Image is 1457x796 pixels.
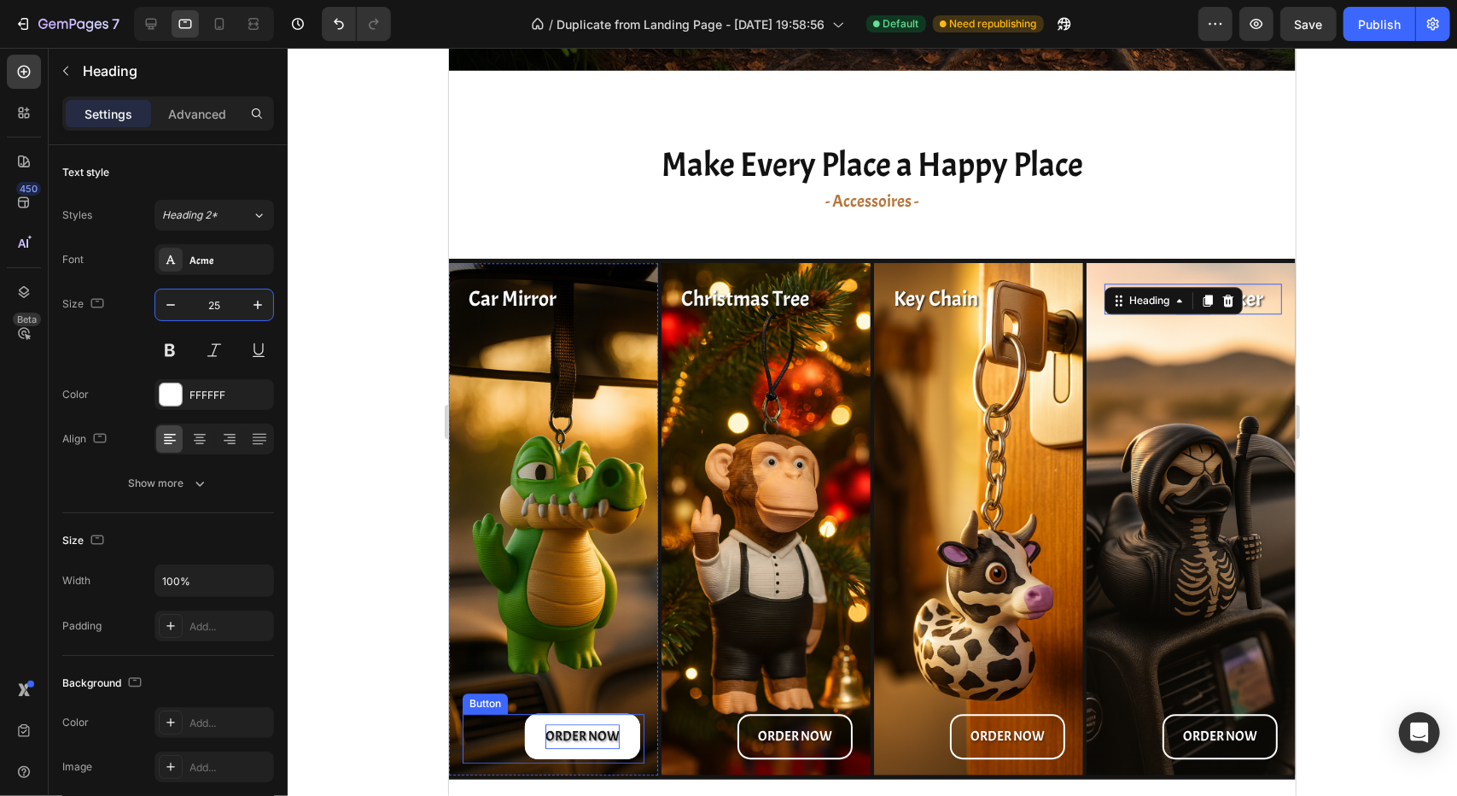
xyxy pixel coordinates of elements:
[714,666,829,711] button: <p>ORDER NOW&nbsp;</p>
[557,15,825,33] span: Duplicate from Landing Page - [DATE] 19:58:56
[155,565,273,596] input: Auto
[449,48,1296,796] iframe: Design area
[7,7,127,41] button: 7
[62,672,145,695] div: Background
[62,293,108,316] div: Size
[522,676,596,701] p: ORDER NOW
[1358,15,1401,33] div: Publish
[189,253,270,268] div: Acme
[62,618,102,634] div: Padding
[1343,7,1415,41] button: Publish
[62,252,84,267] div: Font
[162,208,218,223] span: Heading 2*
[83,61,267,81] p: Heading
[189,388,270,403] div: FFFFFF
[62,387,89,402] div: Color
[322,7,391,41] div: Undo/Redo
[1280,7,1337,41] button: Save
[85,105,132,123] p: Settings
[112,14,119,34] p: 7
[62,468,274,499] button: Show more
[13,313,41,326] div: Beta
[734,676,808,701] p: ORDER NOW
[1399,712,1440,753] div: Open Intercom Messenger
[950,16,1037,32] span: Need republishing
[129,475,208,492] div: Show more
[62,428,110,451] div: Align
[189,619,270,635] div: Add...
[656,236,833,267] h2: Dashboard Sticker
[501,666,616,711] button: <p>ORDER NOW&nbsp;</p>
[550,15,554,33] span: /
[62,573,90,588] div: Width
[189,716,270,731] div: Add...
[62,759,92,775] div: Image
[62,530,108,553] div: Size
[62,715,89,730] div: Color
[677,245,724,260] div: Heading
[62,208,92,223] div: Styles
[168,105,226,123] p: Advanced
[189,760,270,776] div: Add...
[154,200,274,231] button: Heading 2*
[883,16,919,32] span: Default
[62,165,109,180] div: Text style
[16,182,41,196] div: 450
[1295,17,1323,32] span: Save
